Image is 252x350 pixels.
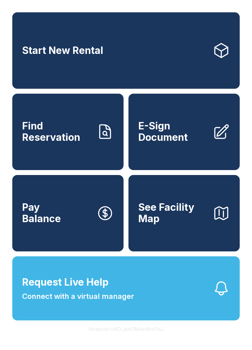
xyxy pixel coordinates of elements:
span: See Facility Map [138,202,208,224]
span: E-Sign Document [138,120,208,143]
a: Start New Rental [12,12,240,89]
button: Request Live HelpConnect with a virtual manager [12,256,240,320]
a: Find Reservation [12,94,124,170]
button: VersionkrrefDLawElMlwz8nfSsJ [83,320,169,338]
span: Start New Rental [22,45,103,56]
span: Find Reservation [22,120,92,143]
span: Request Live Help [22,275,108,290]
button: PayBalance [12,175,124,251]
span: Pay Balance [22,202,61,224]
span: Connect with a virtual manager [22,291,134,302]
button: See Facility Map [128,175,240,251]
a: E-Sign Document [128,94,240,170]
